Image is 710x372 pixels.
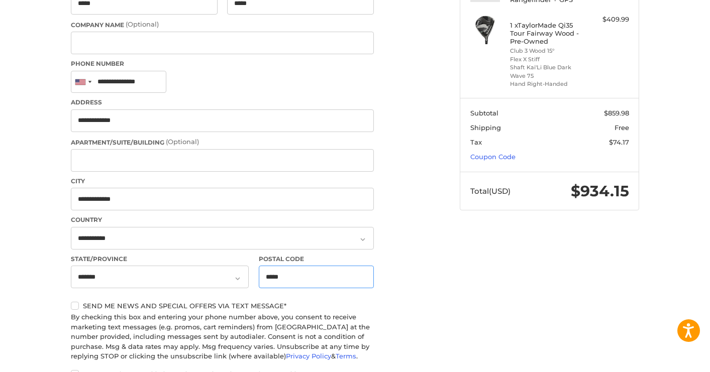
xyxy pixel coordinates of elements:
span: Tax [470,138,482,146]
label: Send me news and special offers via text message* [71,302,374,310]
label: Company Name [71,20,374,30]
div: United States: +1 [71,71,94,93]
span: Total (USD) [470,186,511,196]
span: $859.98 [604,109,629,117]
a: Terms [336,352,356,360]
div: By checking this box and entering your phone number above, you consent to receive marketing text ... [71,312,374,361]
span: $74.17 [609,138,629,146]
li: Flex X Stiff [510,55,587,64]
small: (Optional) [166,138,199,146]
label: Postal Code [259,255,374,264]
small: (Optional) [126,20,159,28]
label: State/Province [71,255,249,264]
span: $934.15 [571,182,629,200]
label: Apartment/Suite/Building [71,137,374,147]
li: Shaft Kai'Li Blue Dark Wave 75 [510,63,587,80]
li: Hand Right-Handed [510,80,587,88]
label: Phone Number [71,59,374,68]
a: Privacy Policy [286,352,331,360]
label: Country [71,215,374,224]
label: City [71,177,374,186]
a: Coupon Code [470,153,516,161]
span: Subtotal [470,109,498,117]
span: Free [615,123,629,132]
label: Address [71,98,374,107]
div: $409.99 [589,15,629,25]
li: Club 3 Wood 15° [510,47,587,55]
h4: 1 x TaylorMade Qi35 Tour Fairway Wood - Pre-Owned [510,21,587,46]
span: Shipping [470,123,501,132]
